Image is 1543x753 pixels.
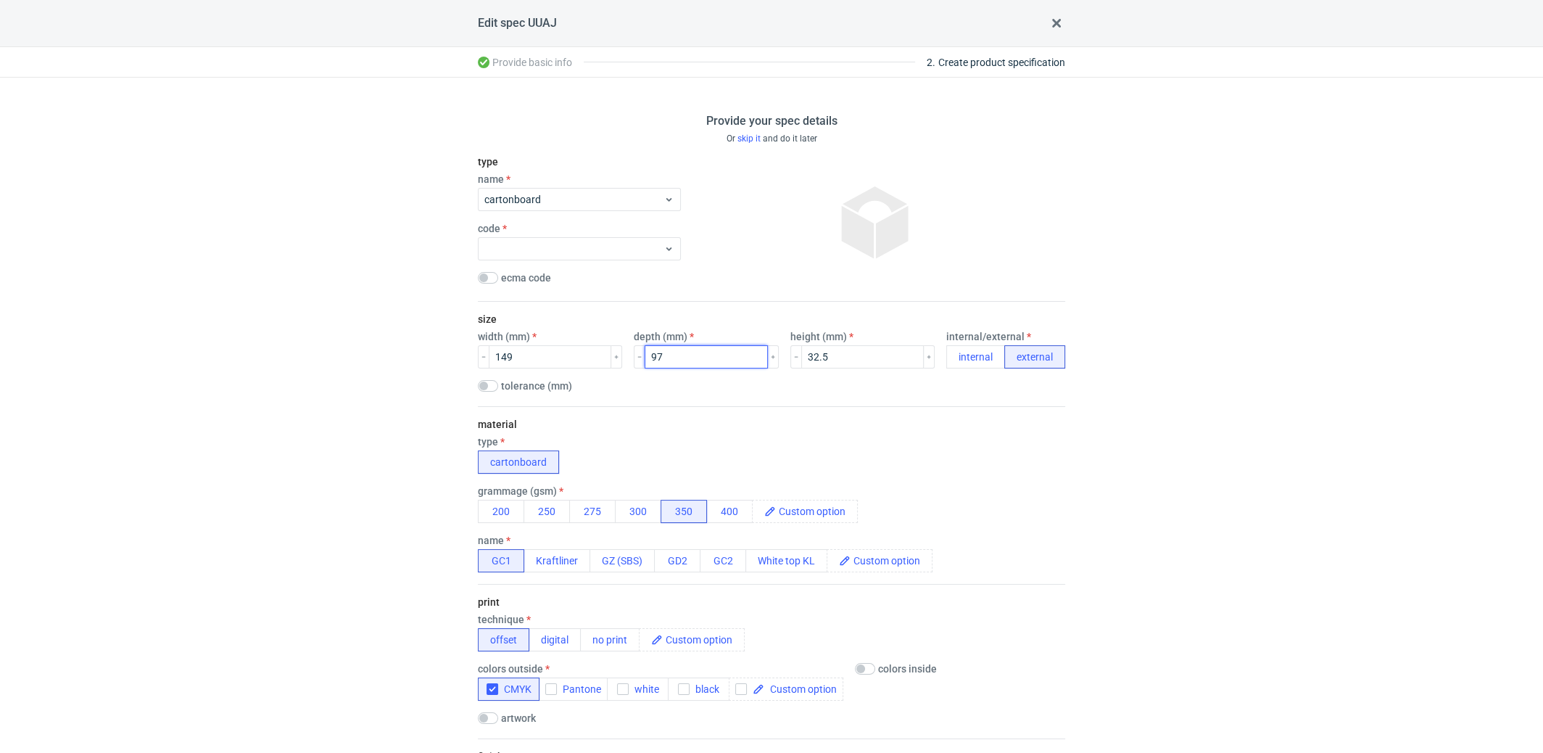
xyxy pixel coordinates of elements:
button: no print [580,628,640,651]
button: GC2 [700,549,746,572]
button: external [1004,345,1065,369]
button: GC1 [478,549,524,572]
span: 2 . [927,57,935,68]
li: Create product specification [915,48,1065,77]
span: cartonboard [484,192,663,207]
button: 400 [706,500,753,523]
button: 275 [569,500,616,523]
label: name [478,535,510,546]
h2: Provide your spec details [478,112,1065,130]
button: cartonboard [478,450,559,474]
label: type [478,436,505,448]
label: type [478,156,498,168]
label: colors outside [478,663,550,675]
button: digital [529,628,581,651]
span: black [690,683,719,695]
input: mm [801,345,924,369]
span: Or and do it later [727,133,817,144]
button: GD2 [654,549,700,572]
li: Provide basic info [478,48,584,77]
label: colors inside [878,663,937,675]
input: mm [489,345,611,369]
button: 350 [661,500,707,523]
label: material [478,419,517,430]
label: artwork [501,712,536,724]
label: size [478,313,497,325]
img: Preview not available [840,186,912,259]
label: print [478,596,500,608]
button: white [607,678,669,701]
label: ecma code [501,272,551,284]
button: 300 [615,500,661,523]
label: tolerance (mm) [501,380,572,392]
button: CMYK [478,678,539,701]
button: Pantone [539,678,608,701]
button: offset [478,628,529,651]
button: White top KL [745,549,827,572]
button: black [668,678,729,701]
input: mm [645,345,767,369]
button: internal [946,345,1005,369]
label: height (mm) [790,331,853,342]
span: Pantone [557,683,601,695]
label: grammage (gsm) [478,485,563,497]
button: Kraftliner [524,549,590,572]
label: width (mm) [478,331,537,342]
label: technique [478,614,531,625]
button: 200 [478,500,524,523]
label: internal/external [946,331,1031,342]
label: name [478,173,510,185]
button: 250 [524,500,570,523]
span: white [629,683,659,695]
button: GZ (SBS) [590,549,655,572]
a: skip it [737,133,761,144]
label: code [478,223,507,234]
label: depth (mm) [634,331,694,342]
span: CMYK [498,683,531,695]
